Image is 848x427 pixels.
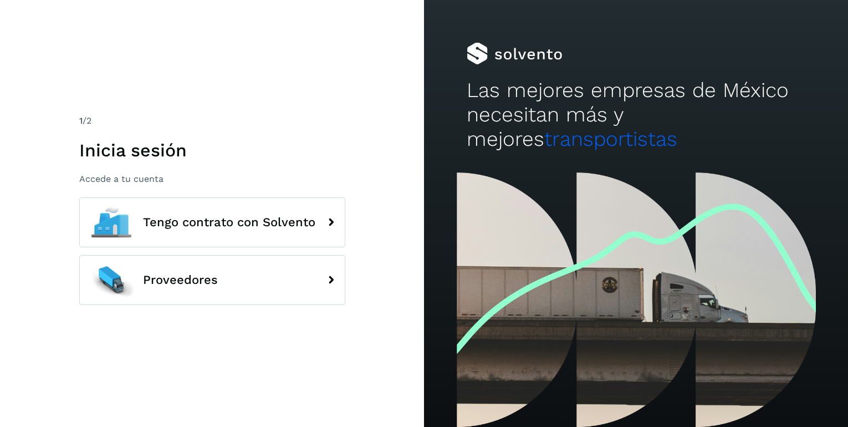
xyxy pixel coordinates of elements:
[79,197,345,247] button: Tengo contrato con Solvento
[79,174,345,184] p: Accede a tu cuenta
[79,255,345,305] button: Proveedores
[467,78,806,152] h2: Las mejores empresas de México necesitan más y mejores
[79,140,345,161] h1: Inicia sesión
[79,115,83,126] span: 1
[544,127,677,151] span: transportistas
[143,273,218,287] span: Proveedores
[79,114,345,128] div: /2
[143,216,315,229] span: Tengo contrato con Solvento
